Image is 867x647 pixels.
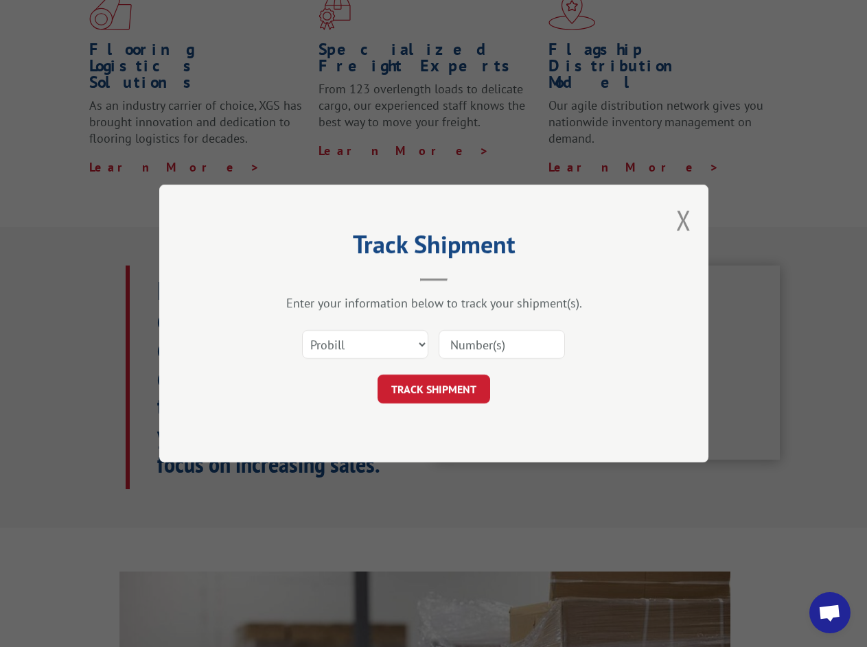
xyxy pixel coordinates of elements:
[228,235,640,261] h2: Track Shipment
[676,202,691,238] button: Close modal
[378,375,490,403] button: TRACK SHIPMENT
[228,295,640,311] div: Enter your information below to track your shipment(s).
[809,592,851,633] div: Open chat
[439,330,565,359] input: Number(s)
